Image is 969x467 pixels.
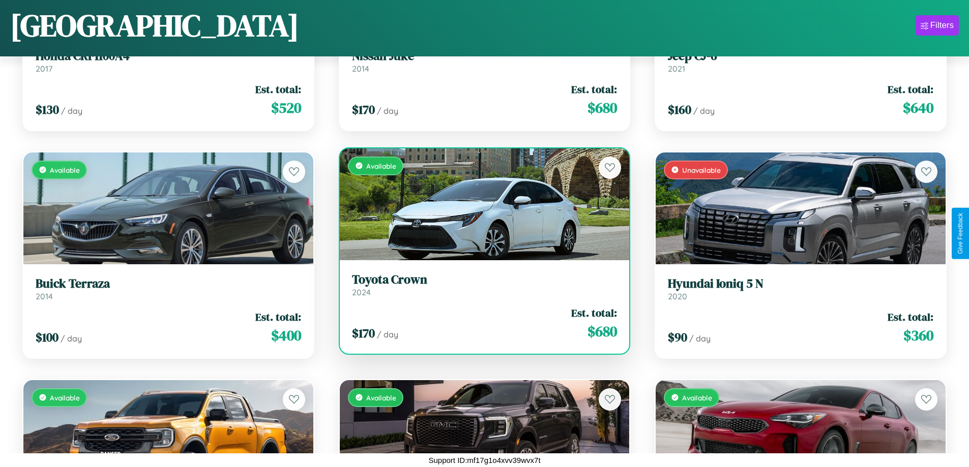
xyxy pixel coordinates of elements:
span: Unavailable [682,166,721,174]
span: $ 170 [352,101,375,118]
span: Est. total: [888,309,933,324]
h3: Buick Terraza [36,276,301,291]
span: / day [61,333,82,344]
span: $ 160 [668,101,691,118]
a: Jeep CJ-62021 [668,49,933,74]
span: Available [682,393,712,402]
p: Support ID: mf17g1o4xvv39wvx7t [428,453,540,467]
a: Buick Terraza2014 [36,276,301,301]
span: Est. total: [255,309,301,324]
span: $ 400 [271,325,301,346]
span: 2024 [352,287,371,297]
span: 2014 [352,64,369,74]
button: Filters [916,15,959,36]
a: Hyundai Ioniq 5 N2020 [668,276,933,301]
span: Available [50,166,80,174]
span: Est. total: [255,82,301,97]
span: $ 680 [588,98,617,118]
a: Honda CRF1100A42017 [36,49,301,74]
span: 2014 [36,291,53,301]
span: Est. total: [571,82,617,97]
span: $ 640 [903,98,933,118]
span: / day [693,106,715,116]
span: 2021 [668,64,685,74]
span: $ 680 [588,321,617,341]
span: 2017 [36,64,52,74]
span: / day [377,106,398,116]
span: $ 360 [903,325,933,346]
span: Available [50,393,80,402]
span: $ 170 [352,325,375,341]
div: Give Feedback [957,213,964,254]
span: 2020 [668,291,687,301]
h3: Jeep CJ-6 [668,49,933,64]
h3: Honda CRF1100A4 [36,49,301,64]
h3: Hyundai Ioniq 5 N [668,276,933,291]
div: Filters [930,20,954,30]
span: Est. total: [571,305,617,320]
span: $ 90 [668,329,687,346]
span: Est. total: [888,82,933,97]
span: $ 100 [36,329,58,346]
h3: Toyota Crown [352,272,618,287]
span: Available [366,393,396,402]
span: Available [366,162,396,170]
span: / day [377,329,398,339]
h3: Nissan Juke [352,49,618,64]
a: Toyota Crown2024 [352,272,618,297]
span: / day [689,333,711,344]
a: Nissan Juke2014 [352,49,618,74]
h1: [GEOGRAPHIC_DATA] [10,5,299,46]
span: $ 130 [36,101,59,118]
span: / day [61,106,82,116]
span: $ 520 [271,98,301,118]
